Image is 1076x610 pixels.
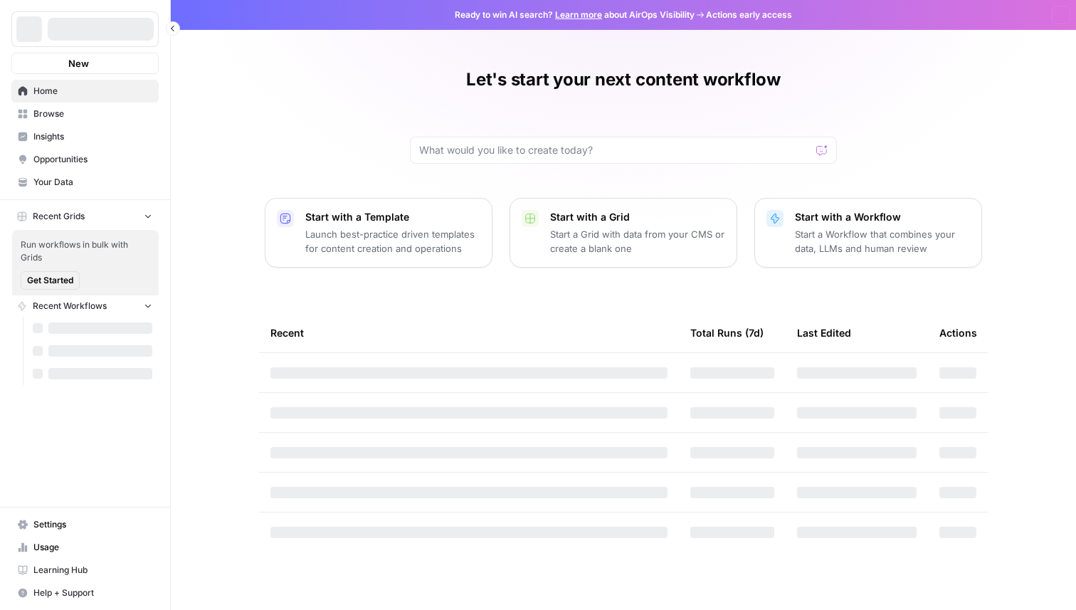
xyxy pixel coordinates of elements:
[419,143,811,157] input: What would you like to create today?
[21,238,150,264] span: Run workflows in bulk with Grids
[795,227,970,256] p: Start a Workflow that combines your data, LLMs and human review
[265,198,492,268] button: Start with a TemplateLaunch best-practice driven templates for content creation and operations
[555,9,602,20] a: Learn more
[455,9,695,21] span: Ready to win AI search? about AirOps Visibility
[68,56,89,70] span: New
[550,210,725,224] p: Start with a Grid
[270,313,668,352] div: Recent
[11,559,159,582] a: Learning Hub
[33,300,107,312] span: Recent Workflows
[33,210,85,223] span: Recent Grids
[33,85,152,98] span: Home
[11,102,159,125] a: Browse
[797,313,851,352] div: Last Edited
[466,68,781,91] h1: Let's start your next content workflow
[33,153,152,166] span: Opportunities
[11,80,159,102] a: Home
[11,148,159,171] a: Opportunities
[21,271,80,290] button: Get Started
[11,582,159,604] button: Help + Support
[305,227,480,256] p: Launch best-practice driven templates for content creation and operations
[550,227,725,256] p: Start a Grid with data from your CMS or create a blank one
[11,125,159,148] a: Insights
[11,295,159,317] button: Recent Workflows
[11,53,159,74] button: New
[33,587,152,599] span: Help + Support
[795,210,970,224] p: Start with a Workflow
[754,198,982,268] button: Start with a WorkflowStart a Workflow that combines your data, LLMs and human review
[690,313,764,352] div: Total Runs (7d)
[33,130,152,143] span: Insights
[11,536,159,559] a: Usage
[305,210,480,224] p: Start with a Template
[33,518,152,531] span: Settings
[33,564,152,577] span: Learning Hub
[33,541,152,554] span: Usage
[27,274,73,287] span: Get Started
[706,9,792,21] span: Actions early access
[939,313,977,352] div: Actions
[33,107,152,120] span: Browse
[510,198,737,268] button: Start with a GridStart a Grid with data from your CMS or create a blank one
[11,171,159,194] a: Your Data
[33,176,152,189] span: Your Data
[11,513,159,536] a: Settings
[11,206,159,227] button: Recent Grids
